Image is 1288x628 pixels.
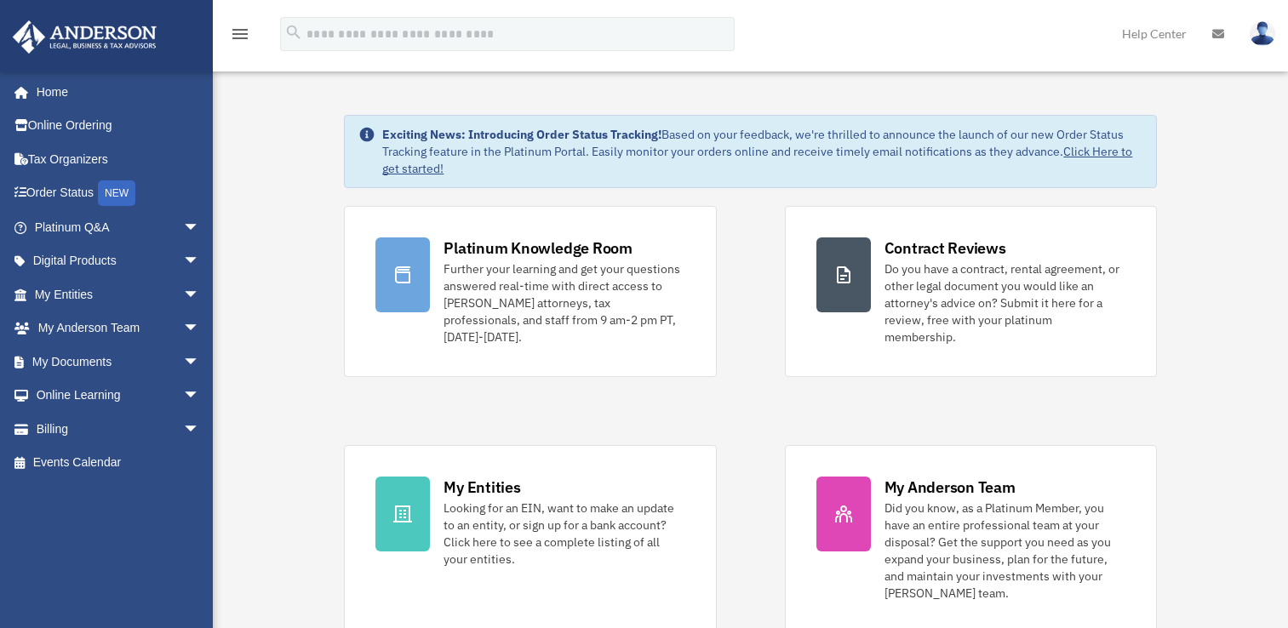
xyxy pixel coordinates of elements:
[284,23,303,42] i: search
[382,127,661,142] strong: Exciting News: Introducing Order Status Tracking!
[183,210,217,245] span: arrow_drop_down
[884,477,1016,498] div: My Anderson Team
[12,277,226,311] a: My Entitiesarrow_drop_down
[183,311,217,346] span: arrow_drop_down
[444,500,684,568] div: Looking for an EIN, want to make an update to an entity, or sign up for a bank account? Click her...
[183,244,217,279] span: arrow_drop_down
[12,210,226,244] a: Platinum Q&Aarrow_drop_down
[183,379,217,414] span: arrow_drop_down
[884,500,1125,602] div: Did you know, as a Platinum Member, you have an entire professional team at your disposal? Get th...
[12,176,226,211] a: Order StatusNEW
[183,277,217,312] span: arrow_drop_down
[12,244,226,278] a: Digital Productsarrow_drop_down
[8,20,162,54] img: Anderson Advisors Platinum Portal
[382,126,1142,177] div: Based on your feedback, we're thrilled to announce the launch of our new Order Status Tracking fe...
[12,109,226,143] a: Online Ordering
[382,144,1132,176] a: Click Here to get started!
[183,345,217,380] span: arrow_drop_down
[344,206,716,377] a: Platinum Knowledge Room Further your learning and get your questions answered real-time with dire...
[444,477,520,498] div: My Entities
[884,237,1006,259] div: Contract Reviews
[785,206,1157,377] a: Contract Reviews Do you have a contract, rental agreement, or other legal document you would like...
[12,142,226,176] a: Tax Organizers
[1250,21,1275,46] img: User Pic
[12,345,226,379] a: My Documentsarrow_drop_down
[12,379,226,413] a: Online Learningarrow_drop_down
[444,237,633,259] div: Platinum Knowledge Room
[12,446,226,480] a: Events Calendar
[183,412,217,447] span: arrow_drop_down
[230,30,250,44] a: menu
[12,75,217,109] a: Home
[444,260,684,345] div: Further your learning and get your questions answered real-time with direct access to [PERSON_NAM...
[12,311,226,345] a: My Anderson Teamarrow_drop_down
[98,180,135,206] div: NEW
[230,24,250,44] i: menu
[884,260,1125,345] div: Do you have a contract, rental agreement, or other legal document you would like an attorney's ad...
[12,412,226,446] a: Billingarrow_drop_down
